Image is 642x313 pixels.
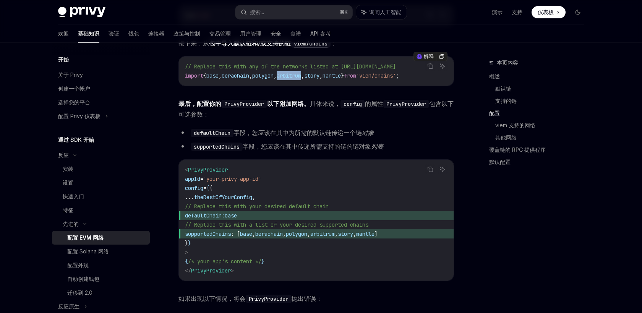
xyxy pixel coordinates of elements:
font: 基础知识 [78,30,99,37]
font: 中导入默认链和/或支持的链 [215,39,291,47]
code: viem/chains [291,39,331,48]
span: , [252,194,255,201]
a: 政策与控制 [173,24,200,43]
a: 选择您的平台 [52,96,150,109]
span: from [344,72,356,79]
font: 特征 [63,207,73,213]
a: 默认链 [495,83,590,95]
span: , [301,72,304,79]
button: 复制代码块中的内容 [425,164,435,174]
span: polygon [252,72,274,79]
span: , [249,72,252,79]
span: base [240,230,252,237]
span: PrivyProvider [191,267,231,274]
a: 欢迎 [58,24,69,43]
font: 询问人工智能 [369,9,401,15]
span: ; [396,72,399,79]
a: 基础知识 [78,24,99,43]
font: 配置 Privy 仪表板 [58,113,101,119]
font: 配置 EVM 网络 [67,234,104,241]
span: arbitrum [277,72,301,79]
a: 配置 Solana 网络 [52,245,150,258]
button: 询问人工智能 [438,61,447,71]
span: , [219,72,222,79]
font: 搜索... [250,9,264,15]
a: 特征 [52,203,150,217]
span: </ [185,267,191,274]
span: berachain [255,230,283,237]
span: } [341,72,344,79]
span: 'your-privy-app-id' [203,175,261,182]
span: = [203,185,206,191]
font: 包 [209,39,215,47]
font: 食谱 [290,30,301,37]
button: 切换暗模式 [572,6,584,18]
font: 开始 [58,56,69,63]
span: import [185,72,203,79]
span: story [338,230,353,237]
code: defaultChain [191,129,233,137]
span: { [206,185,209,191]
span: , [283,230,286,237]
code: PrivyProvider [221,100,267,108]
a: 安装 [52,162,150,176]
font: 配置 Solana 网络 [67,248,109,255]
span: // Replace this with your desired default chain [185,203,329,210]
code: config [340,100,365,108]
a: 仪表板 [532,6,566,18]
a: viem/chains [291,39,331,47]
span: > [185,249,188,256]
font: API 参考 [310,30,331,37]
span: theRestOfYourConfig [194,194,252,201]
span: , [335,230,338,237]
span: // Replace this with a list of your desired supported chains [185,221,368,228]
font: 的属性 [365,100,383,107]
span: base [206,72,219,79]
a: 配置 [489,107,590,119]
font: 快速入门 [63,193,84,199]
a: 设置 [52,176,150,190]
code: PrivyProvider [246,295,292,303]
span: polygon [286,230,307,237]
a: 概述 [489,70,590,83]
span: ] [374,230,378,237]
a: 演示 [492,8,503,16]
font: 默认链 [495,85,511,92]
span: mantle [356,230,374,237]
button: 询问人工智能 [356,5,407,19]
font: 对象 [362,129,374,136]
span: , [353,230,356,237]
span: /* your app's content */ [188,258,261,265]
font: 具体来说， [310,100,340,107]
font: 配置外观 [67,262,89,268]
code: supportedChains [191,143,243,151]
font: 支持 [512,9,522,15]
font: ： [331,39,337,47]
a: 默认配置 [489,156,590,168]
a: 验证 [109,24,119,43]
font: 政策与控制 [173,30,200,37]
a: API 参考 [310,24,331,43]
span: > [231,267,234,274]
font: 钱包 [128,30,139,37]
a: 覆盖链的 RPC 提供程序 [489,144,590,156]
button: 询问人工智能 [438,164,447,174]
font: 通过 SDK 开始 [58,136,94,143]
a: 自动创建钱包 [52,272,150,286]
font: 迁移到 2.0 [67,289,92,296]
span: : [ [231,230,240,237]
font: 字段，您应该在其中 [233,129,289,136]
a: 食谱 [290,24,301,43]
button: 复制代码块中的内容 [425,61,435,71]
font: 交易管理 [209,30,231,37]
font: 反应原生 [58,303,79,310]
span: arbitrum [310,230,335,237]
span: } [188,240,191,247]
span: // Replace this with any of the networks listed at [URL][DOMAIN_NAME] [185,63,396,70]
a: 支持 [512,8,522,16]
span: base [225,212,237,219]
font: 安全 [271,30,281,37]
span: PrivyProvider [188,166,228,173]
font: 反应 [58,152,69,158]
span: defaultChain: [185,212,225,219]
